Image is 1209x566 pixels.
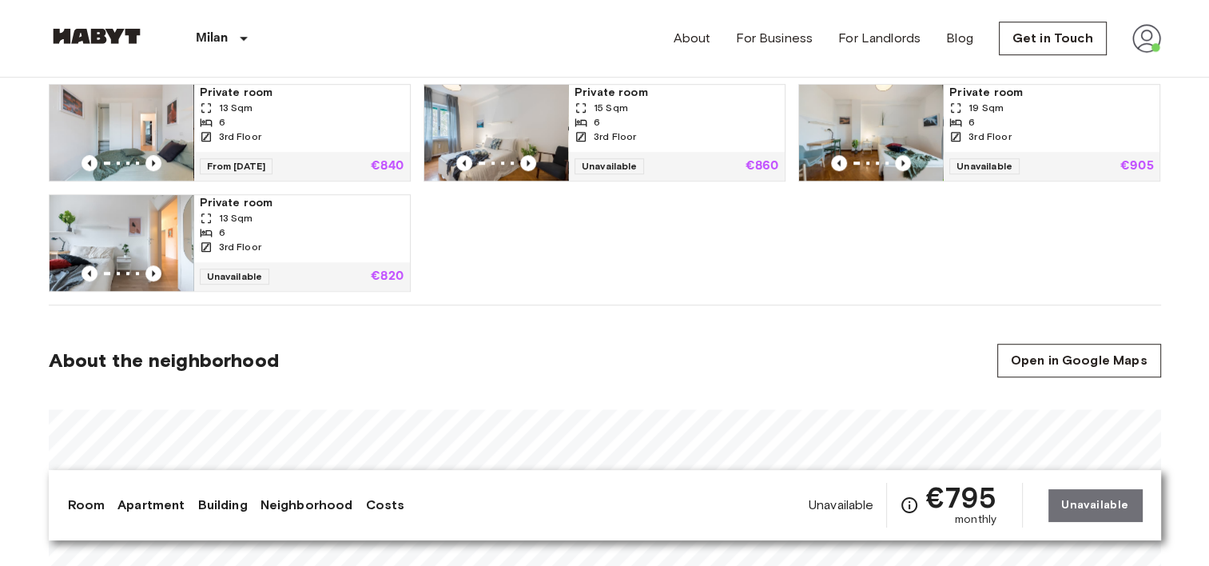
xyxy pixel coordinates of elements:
a: Costs [365,496,404,515]
span: 13 Sqm [219,101,253,115]
a: Open in Google Maps [997,344,1161,377]
p: €905 [1120,160,1154,173]
span: Unavailable [200,269,270,285]
button: Previous image [82,265,97,281]
p: Milan [196,29,229,48]
p: €820 [371,270,404,283]
a: Neighborhood [260,496,353,515]
a: About [674,29,711,48]
span: €795 [925,483,996,512]
a: Blog [946,29,973,48]
span: 3rd Floor [594,130,636,144]
a: Apartment [117,496,185,515]
span: monthly [955,512,996,528]
span: 3rd Floor [968,130,1011,144]
span: 6 [219,115,225,130]
button: Previous image [82,155,97,171]
img: avatar [1132,24,1161,53]
span: 19 Sqm [968,101,1004,115]
a: For Landlords [838,29,921,48]
span: Unavailable [809,496,874,514]
button: Previous image [895,155,911,171]
a: Marketing picture of unit IT-14-085-001-01HPrevious imagePrevious imagePrivate room13 Sqm63rd Flo... [49,84,411,181]
span: Unavailable [575,158,645,174]
button: Previous image [520,155,536,171]
span: Private room [575,85,778,101]
button: Previous image [456,155,472,171]
img: Marketing picture of unit IT-14-085-001-05H [424,85,568,181]
a: Marketing picture of unit IT-14-085-001-03HPrevious imagePrevious imagePrivate room13 Sqm63rd Flo... [49,194,411,292]
a: Room [68,496,105,515]
p: €860 [746,160,779,173]
span: 13 Sqm [219,211,253,225]
span: 3rd Floor [219,130,261,144]
span: Private room [200,85,404,101]
span: 6 [968,115,975,130]
img: Habyt [49,28,145,44]
span: Private room [949,85,1153,101]
img: Marketing picture of unit IT-14-085-001-03H [50,195,193,291]
a: Marketing picture of unit IT-14-085-001-05HPrevious imagePrevious imagePrivate room15 Sqm63rd Flo... [424,84,785,181]
button: Previous image [145,155,161,171]
span: Unavailable [949,158,1020,174]
span: 6 [219,225,225,240]
p: €840 [371,160,404,173]
button: Previous image [831,155,847,171]
span: 3rd Floor [219,240,261,254]
a: For Business [736,29,813,48]
img: Marketing picture of unit IT-14-085-001-01H [50,85,193,181]
button: Previous image [145,265,161,281]
img: Marketing picture of unit IT-14-085-001-04H [799,85,943,181]
span: 6 [594,115,600,130]
span: From [DATE] [200,158,273,174]
span: 15 Sqm [594,101,628,115]
span: About the neighborhood [49,349,279,373]
a: Marketing picture of unit IT-14-085-001-04HPrevious imagePrevious imagePrivate room19 Sqm63rd Flo... [798,84,1160,181]
span: Private room [200,195,404,211]
a: Building [197,496,247,515]
a: Get in Touch [999,22,1107,55]
svg: Check cost overview for full price breakdown. Please note that discounts apply to new joiners onl... [900,496,919,515]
